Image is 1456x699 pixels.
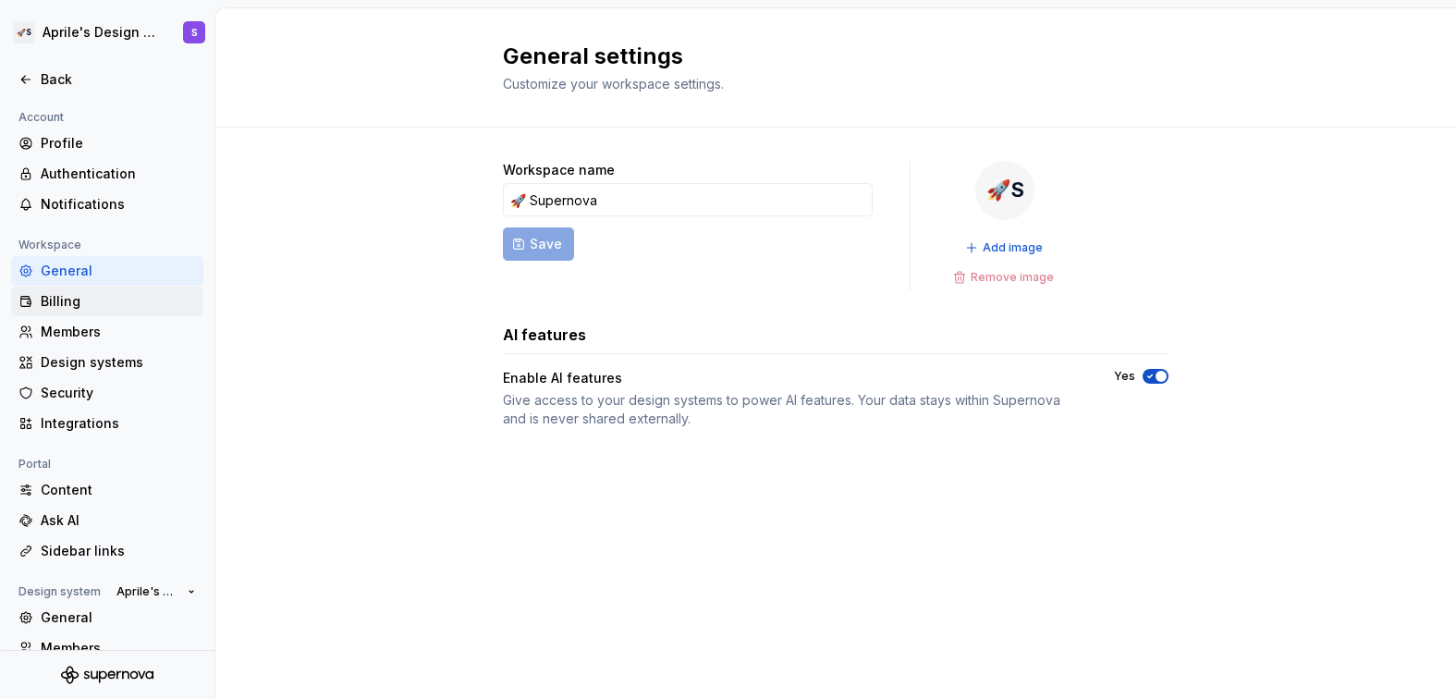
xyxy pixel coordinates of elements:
a: Integrations [11,409,203,438]
a: General [11,256,203,286]
a: Notifications [11,190,203,219]
div: Notifications [41,195,196,214]
div: General [41,262,196,280]
div: 🚀S [13,21,35,43]
div: 🚀S [975,161,1034,220]
div: Profile [41,134,196,153]
div: Members [41,639,196,657]
div: Give access to your design systems to power AI features. Your data stays within Supernova and is ... [503,391,1081,428]
div: Authentication [41,165,196,183]
a: Ask AI [11,506,203,535]
div: S [191,25,198,40]
a: Billing [11,287,203,316]
div: Security [41,384,196,402]
h2: General settings [503,42,1146,71]
div: Enable AI features [503,369,1081,387]
div: Ask AI [41,511,196,530]
span: Customize your workspace settings. [503,76,724,92]
div: Account [11,106,71,129]
div: Workspace [11,234,89,256]
div: Design system [11,581,108,603]
div: Sidebar links [41,542,196,560]
div: Members [41,323,196,341]
span: Aprile's Design System [116,584,180,599]
a: Sidebar links [11,536,203,566]
button: Add image [960,235,1051,261]
a: Profile [11,129,203,158]
label: Workspace name [503,161,615,179]
span: Add image [983,240,1043,255]
a: Content [11,475,203,505]
a: Authentication [11,159,203,189]
div: Content [41,481,196,499]
div: Design systems [41,353,196,372]
div: General [41,608,196,627]
a: Back [11,65,203,94]
a: Design systems [11,348,203,377]
button: 🚀SAprile's Design SystemS [4,12,211,53]
a: Security [11,378,203,408]
h3: AI features [503,324,586,346]
svg: Supernova Logo [61,666,153,684]
a: General [11,603,203,632]
div: Integrations [41,414,196,433]
a: Members [11,633,203,663]
label: Yes [1114,369,1135,384]
a: Members [11,317,203,347]
div: Billing [41,292,196,311]
div: Back [41,70,196,89]
div: Portal [11,453,58,475]
div: Aprile's Design System [43,23,161,42]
